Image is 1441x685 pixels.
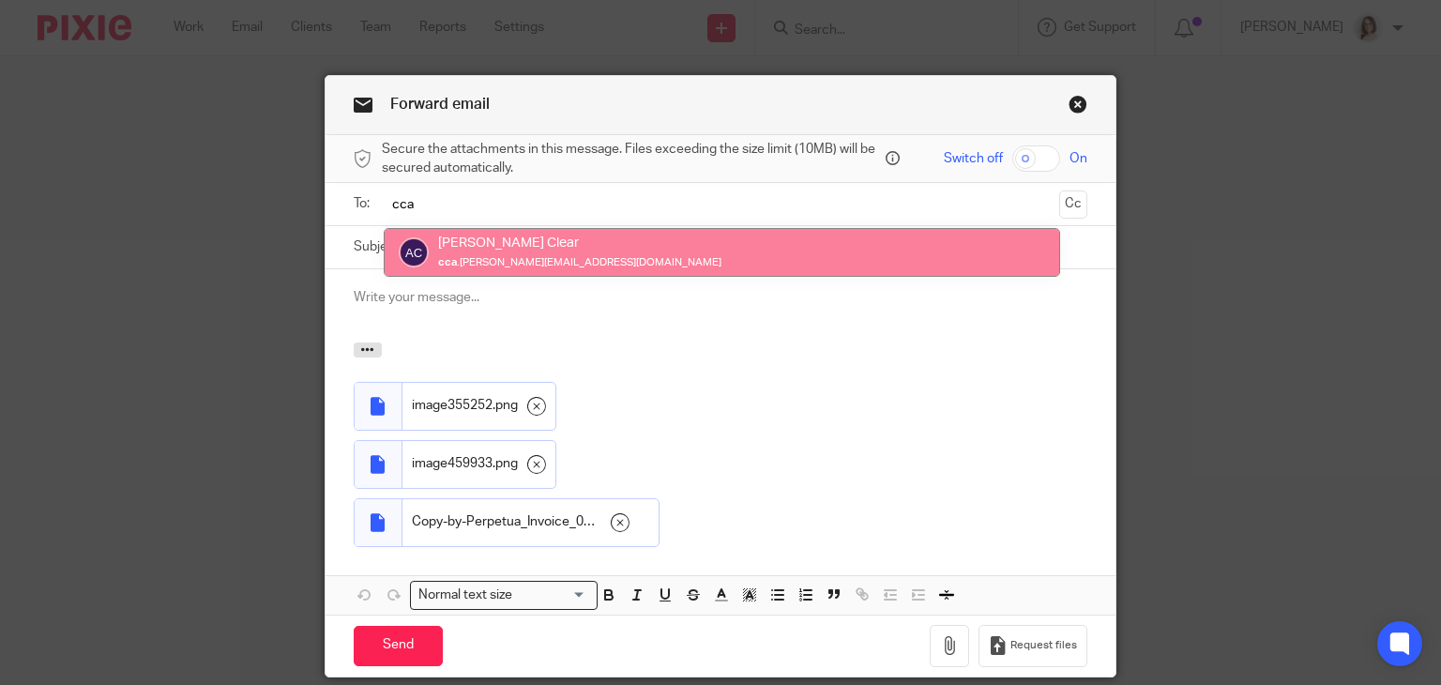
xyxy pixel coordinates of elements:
[1069,149,1087,168] span: On
[519,586,586,605] input: Search for option
[438,257,721,267] small: .[PERSON_NAME][EMAIL_ADDRESS][DOMAIN_NAME]
[354,626,443,666] input: Send
[382,140,881,178] span: Secure the attachments in this message. Files exceeding the size limit (10MB) will be secured aut...
[412,396,518,415] span: image355252.png
[1059,190,1087,219] button: Cc
[399,237,429,267] img: svg%3E
[944,149,1003,168] span: Switch off
[1069,95,1087,120] a: Close this dialog window
[978,625,1087,667] button: Request files
[412,454,518,473] span: image459933.png
[410,581,598,610] div: Search for option
[412,512,601,531] span: Copy-by-Perpetua_Invoice_059.pdf
[354,237,402,256] label: Subject:
[1010,638,1077,653] span: Request files
[438,234,721,252] div: [PERSON_NAME] Clear
[354,194,374,213] label: To:
[415,586,517,605] span: Normal text size
[390,97,490,112] span: Forward email
[438,257,457,267] em: cca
